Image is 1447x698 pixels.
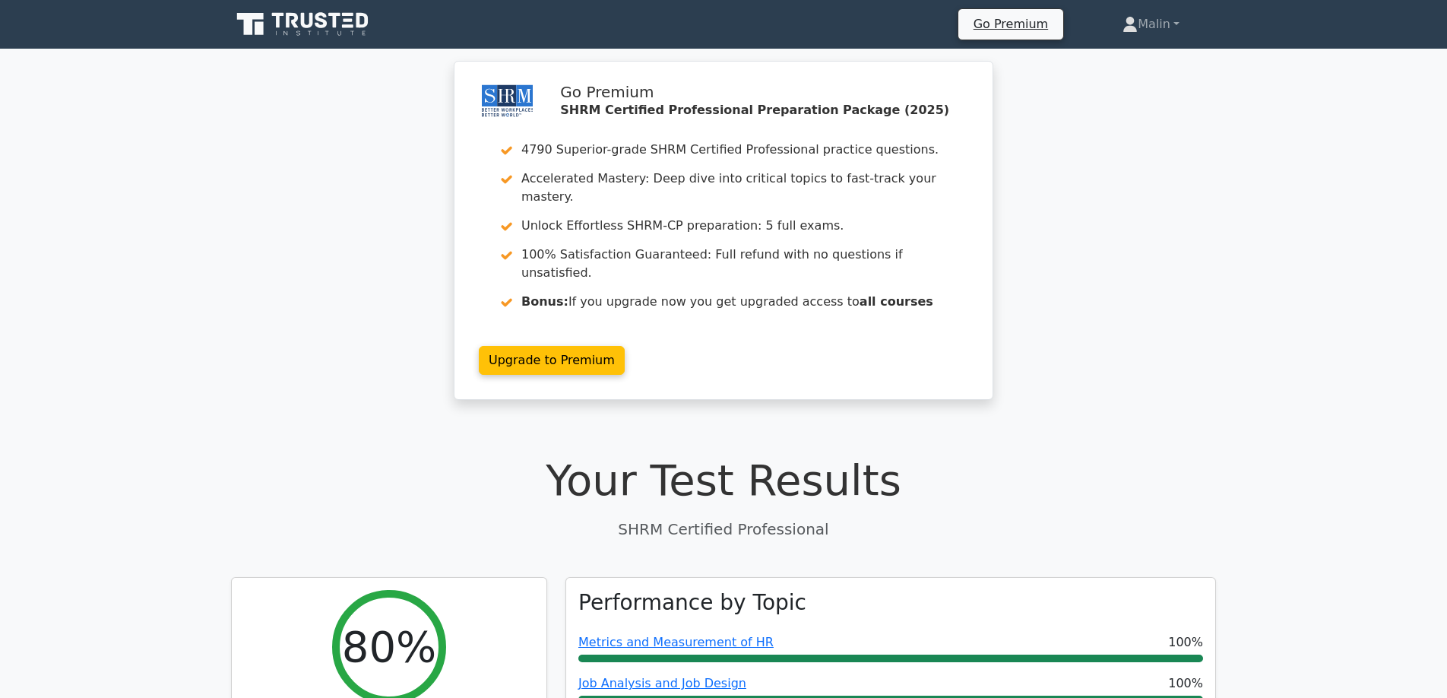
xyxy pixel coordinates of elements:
[1086,9,1216,40] a: Malin
[578,590,806,616] h3: Performance by Topic
[231,518,1216,541] p: SHRM Certified Professional
[578,635,774,649] a: Metrics and Measurement of HR
[1168,633,1203,652] span: 100%
[342,621,436,672] h2: 80%
[231,455,1216,506] h1: Your Test Results
[578,676,746,690] a: Job Analysis and Job Design
[964,14,1057,34] a: Go Premium
[1168,674,1203,693] span: 100%
[479,346,625,375] a: Upgrade to Premium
